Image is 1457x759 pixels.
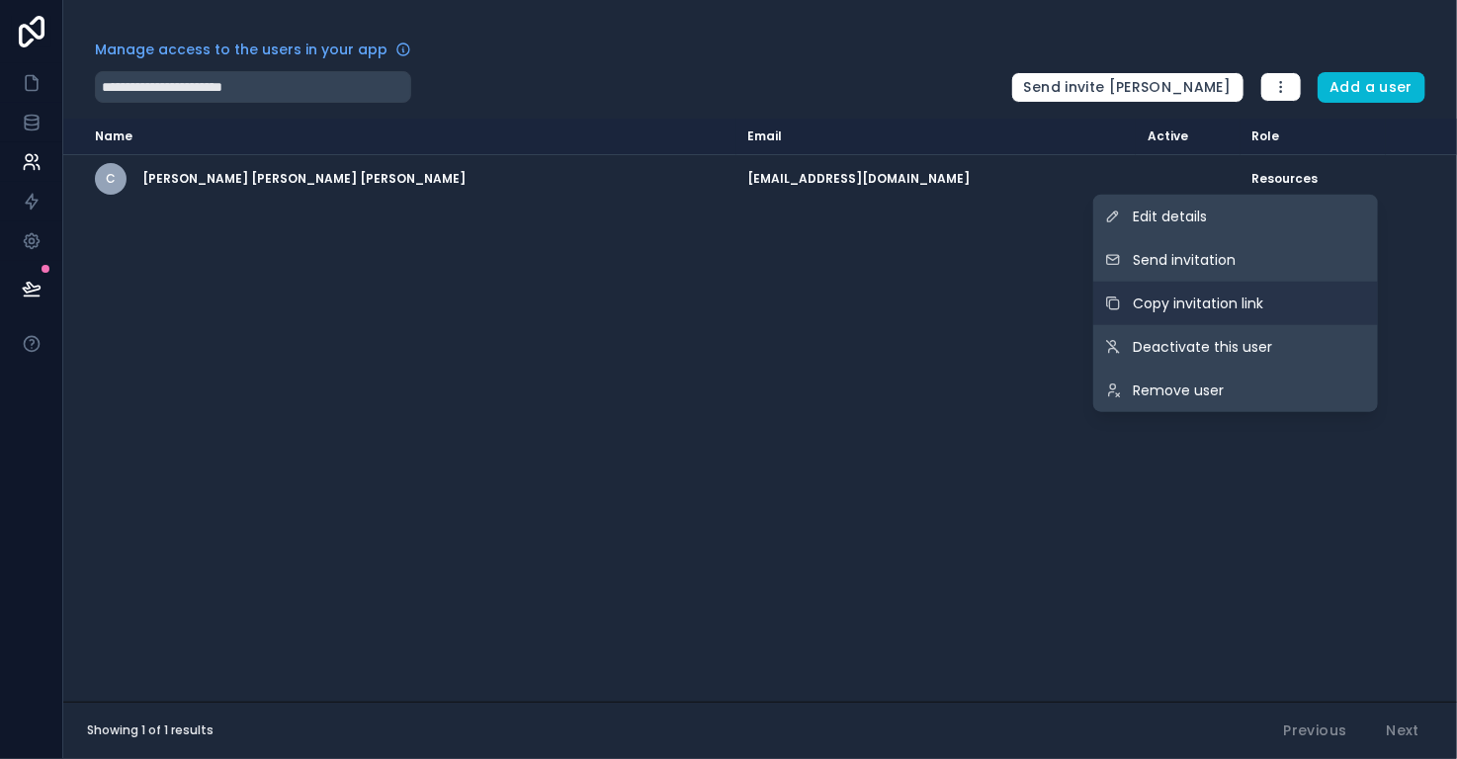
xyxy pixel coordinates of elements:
span: Send invitation [1133,250,1236,270]
span: Showing 1 of 1 results [87,722,214,738]
button: Send invite [PERSON_NAME] [1011,72,1244,104]
span: Deactivate this user [1133,337,1272,357]
span: Copy invitation link [1133,294,1263,313]
span: Resources [1252,171,1319,187]
th: Active [1136,119,1241,155]
a: Deactivate this user [1093,325,1378,369]
span: Edit details [1133,207,1207,226]
a: Remove user [1093,369,1378,412]
th: Role [1241,119,1387,155]
span: [PERSON_NAME] [PERSON_NAME] [PERSON_NAME] [142,171,466,187]
button: Add a user [1318,72,1426,104]
button: Copy invitation link [1093,282,1378,325]
span: C [106,171,116,187]
a: Edit details [1093,195,1378,238]
th: Name [63,119,736,155]
button: Send invitation [1093,238,1378,282]
th: Email [736,119,1136,155]
span: Manage access to the users in your app [95,40,387,59]
div: scrollable content [63,119,1457,702]
a: Manage access to the users in your app [95,40,411,59]
span: Remove user [1133,380,1224,400]
td: [EMAIL_ADDRESS][DOMAIN_NAME] [736,155,1136,204]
